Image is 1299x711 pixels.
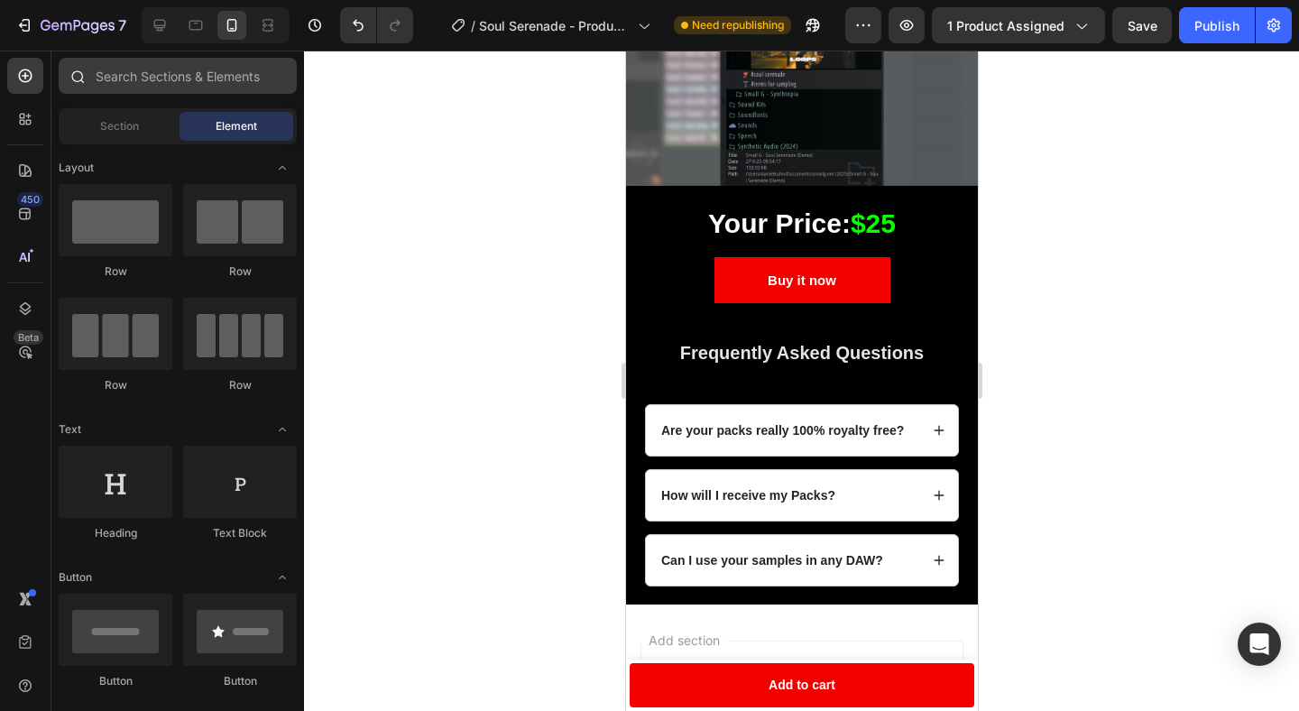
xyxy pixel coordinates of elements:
span: Toggle open [268,415,297,444]
span: / [471,16,475,35]
span: Text [59,421,81,438]
div: Open Intercom Messenger [1238,623,1281,666]
button: Publish [1179,7,1255,43]
button: 1 product assigned [932,7,1105,43]
span: Section [100,118,139,134]
span: Layout [59,160,94,176]
div: Button [183,673,297,689]
div: Row [183,263,297,280]
button: 7 [7,7,134,43]
span: Save [1128,18,1157,33]
div: Undo/Redo [340,7,413,43]
div: Row [183,377,297,393]
div: Beta [14,330,43,345]
span: Element [216,118,257,134]
span: Toggle open [268,563,297,592]
div: Row [59,263,172,280]
div: Publish [1194,16,1239,35]
button: Save [1112,7,1172,43]
span: Soul Serenade - Product Page [479,16,631,35]
span: Button [59,569,92,586]
div: Row [59,377,172,393]
div: Button [59,673,172,689]
p: 7 [118,14,126,36]
div: Heading [59,525,172,541]
input: Search Sections & Elements [59,58,297,94]
div: 450 [17,192,43,207]
div: Text Block [183,525,297,541]
span: Need republishing [692,17,784,33]
span: Toggle open [268,153,297,182]
iframe: Design area [626,51,978,711]
span: 1 product assigned [947,16,1064,35]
